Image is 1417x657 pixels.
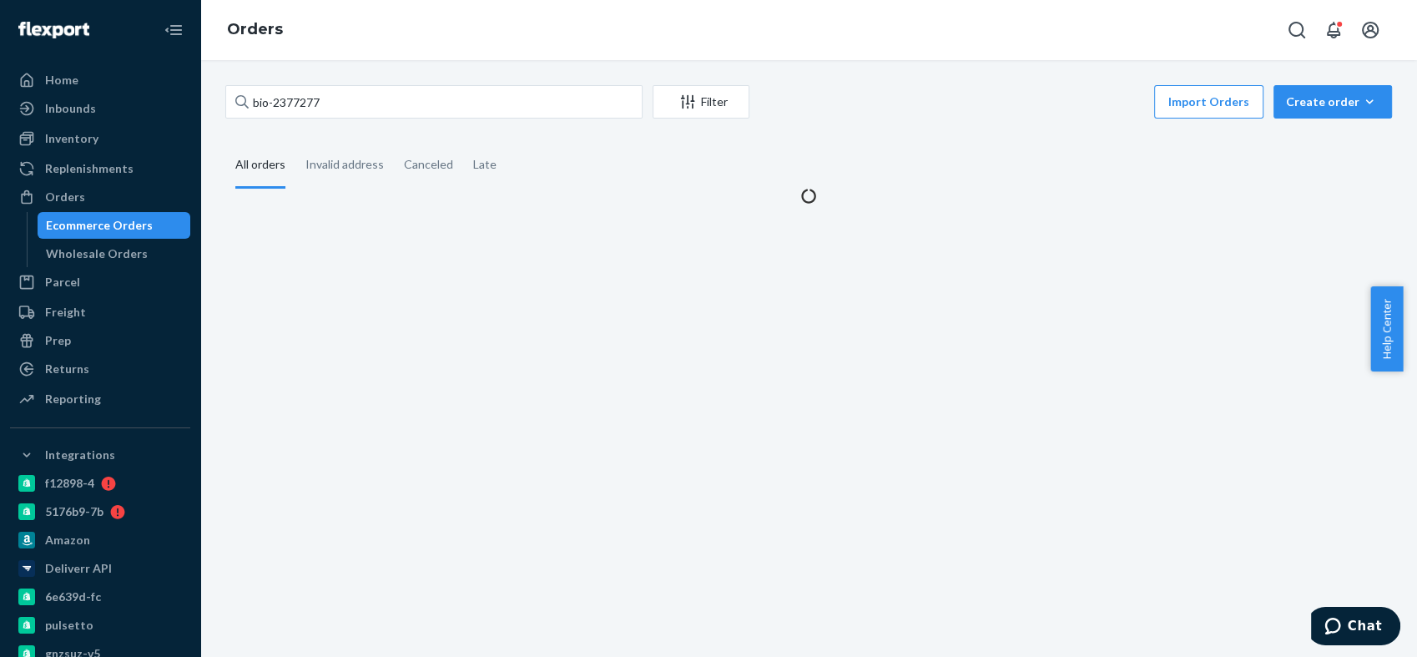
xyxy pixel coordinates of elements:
a: 6e639d-fc [10,584,190,610]
div: Parcel [45,274,80,291]
a: f12898-4 [10,470,190,497]
div: Create order [1286,93,1379,110]
div: Integrations [45,447,115,463]
div: Orders [45,189,85,205]
iframe: Opens a widget where you can chat to one of our agents [1311,607,1400,649]
div: Wholesale Orders [46,245,148,262]
button: Open account menu [1354,13,1387,47]
div: f12898-4 [45,475,94,492]
a: pulsetto [10,612,190,639]
div: Inbounds [45,100,96,117]
div: Prep [45,332,71,349]
div: Inventory [45,130,98,147]
input: Search orders [225,85,643,119]
div: Returns [45,361,89,377]
div: Deliverr API [45,560,112,577]
a: Returns [10,356,190,382]
div: Amazon [45,532,90,548]
div: Replenishments [45,160,134,177]
a: Freight [10,299,190,326]
a: Deliverr API [10,555,190,582]
div: Home [45,72,78,88]
a: Ecommerce Orders [38,212,191,239]
div: Canceled [404,143,453,186]
a: 5176b9-7b [10,498,190,525]
a: Replenishments [10,155,190,182]
a: Inbounds [10,95,190,122]
a: Inventory [10,125,190,152]
a: Home [10,67,190,93]
button: Open Search Box [1280,13,1314,47]
a: Wholesale Orders [38,240,191,267]
div: 5176b9-7b [45,503,103,520]
a: Prep [10,327,190,354]
button: Filter [653,85,749,119]
a: Amazon [10,527,190,553]
div: Ecommerce Orders [46,217,153,234]
div: 6e639d-fc [45,589,101,605]
button: Help Center [1370,286,1403,371]
div: Late [473,143,497,186]
button: Close Navigation [157,13,190,47]
div: Freight [45,304,86,321]
a: Parcel [10,269,190,296]
div: pulsetto [45,617,93,634]
div: All orders [235,143,285,189]
ol: breadcrumbs [214,6,296,54]
img: Flexport logo [18,22,89,38]
button: Open notifications [1317,13,1350,47]
a: Orders [227,20,283,38]
a: Orders [10,184,190,210]
div: Invalid address [305,143,384,186]
a: Reporting [10,386,190,412]
button: Import Orders [1154,85,1263,119]
button: Integrations [10,442,190,468]
div: Filter [653,93,749,110]
button: Create order [1273,85,1392,119]
div: Reporting [45,391,101,407]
